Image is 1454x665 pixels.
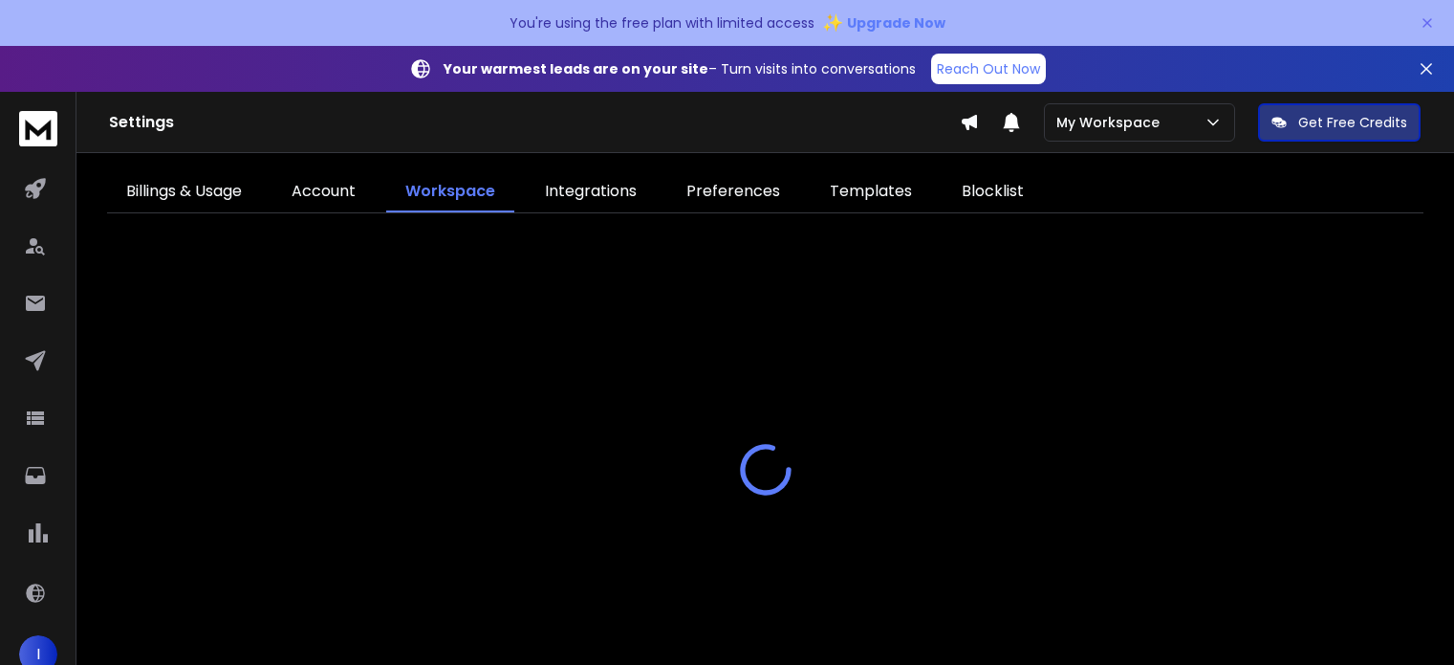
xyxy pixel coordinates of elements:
a: Billings & Usage [107,172,261,212]
strong: Your warmest leads are on your site [444,59,708,78]
p: – Turn visits into conversations [444,59,916,78]
p: Get Free Credits [1298,113,1407,132]
span: ✨ [822,10,843,36]
a: Integrations [526,172,656,212]
a: Preferences [667,172,799,212]
img: logo [19,111,57,146]
a: Account [272,172,375,212]
button: Get Free Credits [1258,103,1421,142]
a: Workspace [386,172,514,212]
p: You're using the free plan with limited access [510,13,814,33]
p: My Workspace [1056,113,1167,132]
button: ✨Upgrade Now [822,4,945,42]
a: Templates [811,172,931,212]
h1: Settings [109,111,960,134]
span: Upgrade Now [847,13,945,33]
a: Blocklist [943,172,1043,212]
a: Reach Out Now [931,54,1046,84]
p: Reach Out Now [937,59,1040,78]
